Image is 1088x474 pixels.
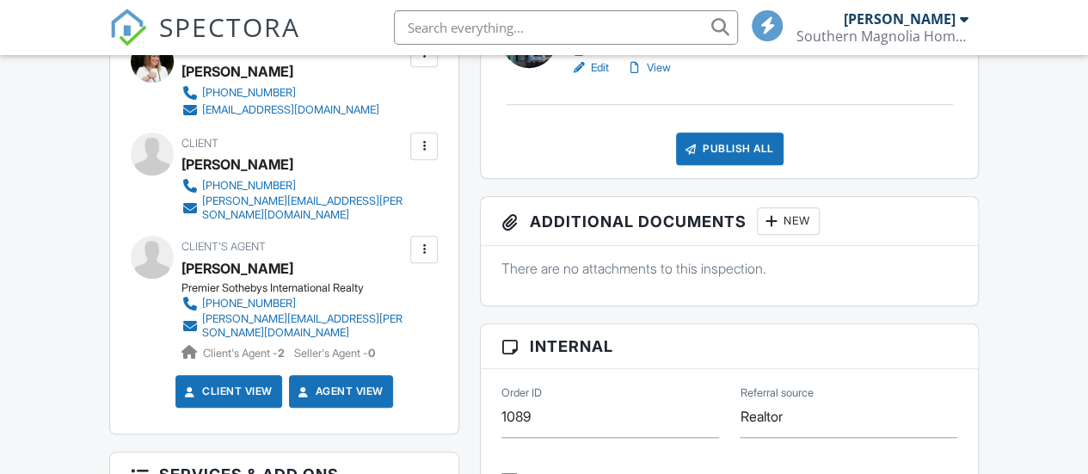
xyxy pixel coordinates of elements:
div: [PERSON_NAME] [181,58,293,84]
a: [PERSON_NAME] [181,255,293,281]
span: Client [181,137,218,150]
p: There are no attachments to this inspection. [501,259,957,278]
div: [PERSON_NAME] [181,151,293,177]
img: The Best Home Inspection Software - Spectora [109,9,147,46]
a: SPECTORA [109,23,300,59]
a: [PERSON_NAME][EMAIL_ADDRESS][PERSON_NAME][DOMAIN_NAME] [181,194,407,222]
input: Search everything... [394,10,738,45]
a: [PHONE_NUMBER] [181,177,407,194]
span: Seller's Agent - [294,347,375,360]
div: [PHONE_NUMBER] [202,86,296,100]
div: Publish All [676,132,784,165]
div: [EMAIL_ADDRESS][DOMAIN_NAME] [202,103,379,117]
span: Client's Agent - [203,347,287,360]
a: [EMAIL_ADDRESS][DOMAIN_NAME] [181,102,379,119]
a: [PHONE_NUMBER] [181,84,379,102]
strong: 0 [368,347,375,360]
div: Southern Magnolia Home Inspections [796,28,968,45]
span: SPECTORA [159,9,300,45]
a: View [626,59,671,77]
h3: Additional Documents [481,197,978,246]
div: New [757,207,820,235]
div: [PERSON_NAME] [844,10,956,28]
div: Premier Sothebys International Realty [181,281,421,295]
label: Order ID [501,385,542,400]
strong: 2 [278,347,285,360]
a: Edit [570,59,609,77]
a: [PERSON_NAME][EMAIL_ADDRESS][PERSON_NAME][DOMAIN_NAME] [181,312,407,340]
h3: Internal [481,324,978,369]
div: [PERSON_NAME][EMAIL_ADDRESS][PERSON_NAME][DOMAIN_NAME] [202,312,407,340]
span: Client's Agent [181,240,266,253]
a: [PHONE_NUMBER] [181,295,407,312]
div: [PHONE_NUMBER] [202,297,296,311]
label: Referral source [740,385,813,400]
a: Client View [181,383,273,400]
div: [PERSON_NAME][EMAIL_ADDRESS][PERSON_NAME][DOMAIN_NAME] [202,194,407,222]
a: Agent View [295,383,384,400]
div: [PHONE_NUMBER] [202,179,296,193]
